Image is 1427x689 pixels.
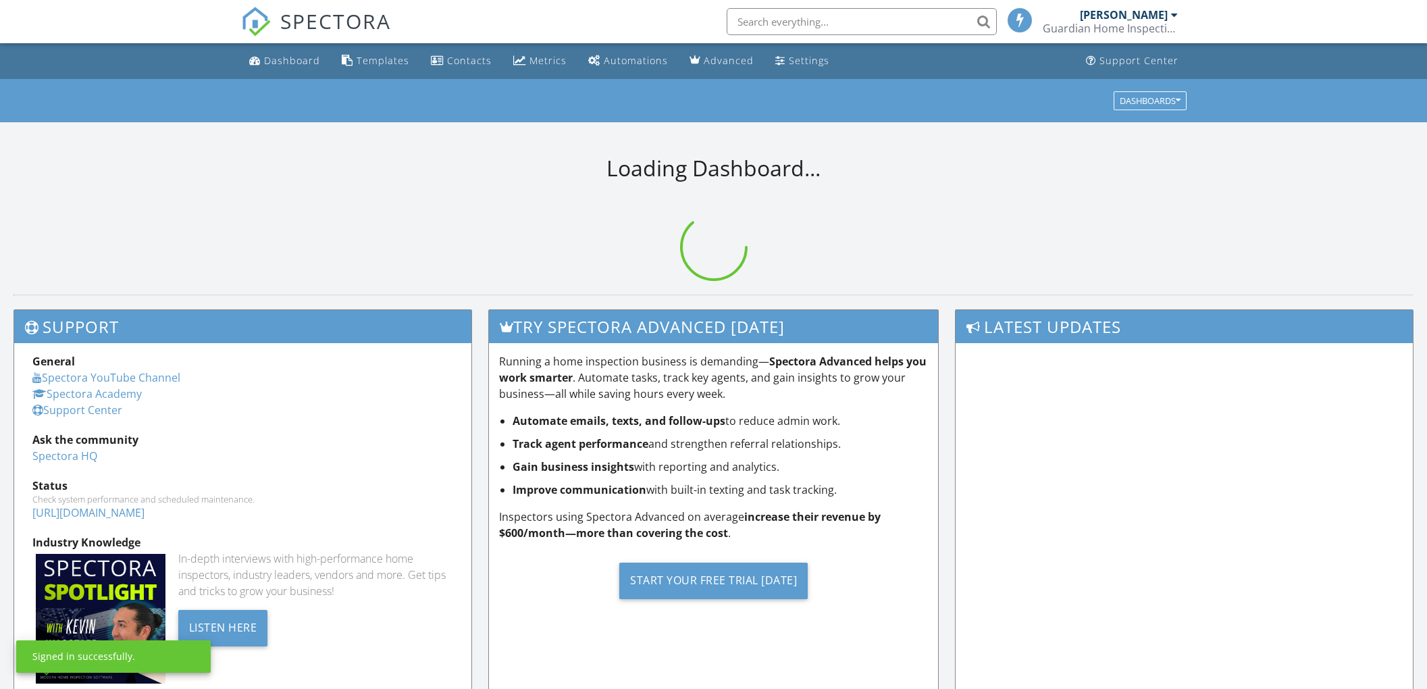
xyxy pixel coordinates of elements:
h3: Try spectora advanced [DATE] [489,310,938,343]
div: Metrics [529,54,567,67]
a: Automations (Basic) [583,49,673,74]
p: Inspectors using Spectora Advanced on average . [499,509,928,541]
h3: Latest Updates [956,310,1413,343]
p: Running a home inspection business is demanding— . Automate tasks, track key agents, and gain ins... [499,353,928,402]
a: Start Your Free Trial [DATE] [499,552,928,609]
div: Automations [604,54,668,67]
button: Dashboards [1114,91,1187,110]
div: Guardian Home Inspections Inc. [1043,22,1178,35]
a: Advanced [684,49,759,74]
a: Settings [770,49,835,74]
a: [URL][DOMAIN_NAME] [32,505,145,520]
h3: Support [14,310,471,343]
strong: Improve communication [513,482,646,497]
span: SPECTORA [280,7,391,35]
div: [PERSON_NAME] [1080,8,1168,22]
a: Support Center [32,403,122,417]
div: Dashboard [264,54,320,67]
li: to reduce admin work. [513,413,928,429]
a: Templates [336,49,415,74]
a: SPECTORA [241,18,391,47]
strong: Spectora Advanced helps you work smarter [499,354,927,385]
strong: Track agent performance [513,436,648,451]
strong: General [32,354,75,369]
strong: Automate emails, texts, and follow-ups [513,413,725,428]
div: Ask the community [32,432,453,448]
div: In-depth interviews with high-performance home inspectors, industry leaders, vendors and more. Ge... [178,551,453,599]
div: Check system performance and scheduled maintenance. [32,494,453,505]
div: Advanced [704,54,754,67]
strong: increase their revenue by $600/month—more than covering the cost [499,509,881,540]
img: The Best Home Inspection Software - Spectora [241,7,271,36]
a: Contacts [425,49,497,74]
div: Settings [789,54,829,67]
div: Signed in successfully. [32,650,135,663]
strong: Gain business insights [513,459,634,474]
div: Industry Knowledge [32,534,453,551]
div: Support Center [1099,54,1178,67]
img: Spectoraspolightmain [36,554,165,684]
a: Metrics [508,49,572,74]
input: Search everything... [727,8,997,35]
div: Contacts [447,54,492,67]
li: with reporting and analytics. [513,459,928,475]
div: Listen Here [178,610,268,646]
a: Spectora YouTube Channel [32,370,180,385]
a: Dashboard [244,49,326,74]
div: Start Your Free Trial [DATE] [619,563,808,599]
a: Spectora Academy [32,386,142,401]
a: Support Center [1081,49,1184,74]
a: Spectora HQ [32,449,97,463]
li: and strengthen referral relationships. [513,436,928,452]
div: Status [32,478,453,494]
a: Listen Here [178,619,268,634]
li: with built-in texting and task tracking. [513,482,928,498]
div: Dashboards [1120,96,1180,105]
div: Templates [357,54,409,67]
